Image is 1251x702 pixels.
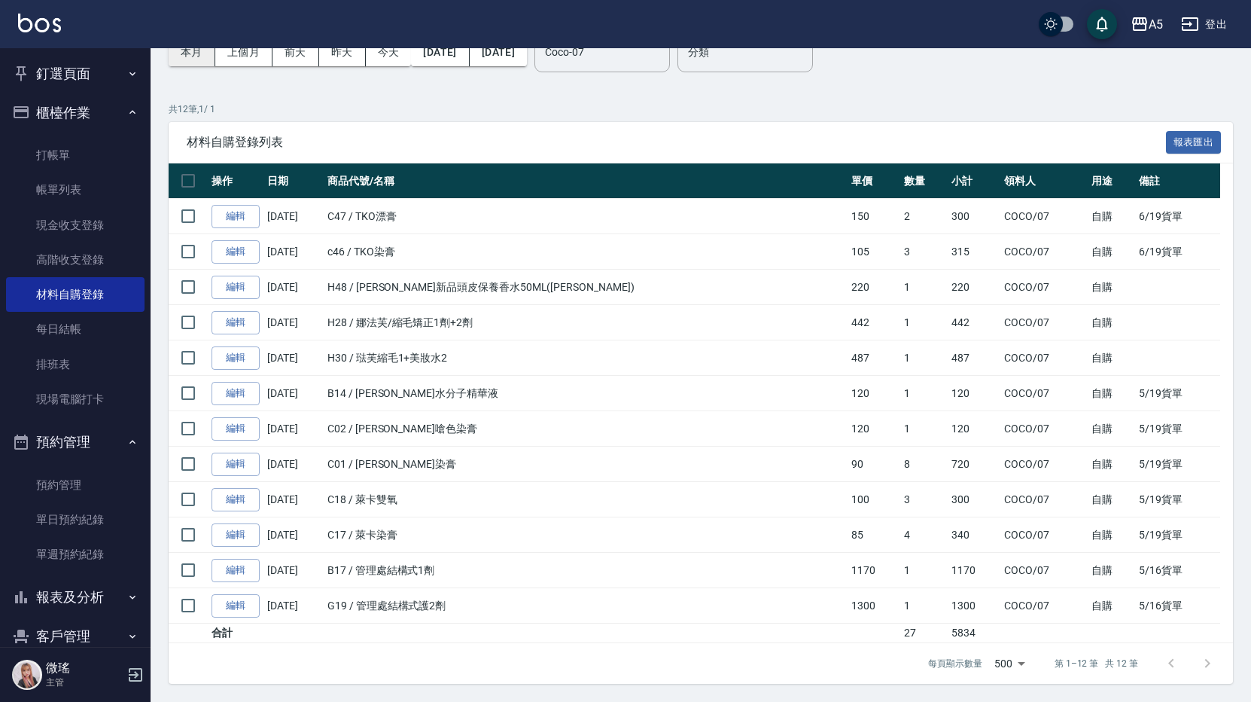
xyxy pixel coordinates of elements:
[324,447,848,482] td: C01 / [PERSON_NAME]染膏
[272,38,319,66] button: 前天
[212,417,260,441] a: 編輯
[900,411,948,447] td: 1
[848,411,900,447] td: 120
[1088,447,1135,482] td: 自購
[1000,411,1088,447] td: COCO /07
[848,199,900,234] td: 150
[948,553,1000,588] td: 1170
[263,199,324,234] td: [DATE]
[208,163,263,199] th: 操作
[900,234,948,270] td: 3
[1135,447,1220,482] td: 5/19貨單
[900,447,948,482] td: 8
[948,199,1000,234] td: 300
[324,588,848,624] td: G19 / 管理處結構式護2劑
[948,340,1000,376] td: 487
[366,38,412,66] button: 今天
[212,559,260,582] a: 編輯
[1087,9,1117,39] button: save
[948,163,1000,199] th: 小計
[263,234,324,270] td: [DATE]
[1135,234,1220,270] td: 6/19貨單
[263,270,324,305] td: [DATE]
[1149,15,1163,34] div: A5
[263,411,324,447] td: [DATE]
[900,163,948,199] th: 數量
[6,423,145,462] button: 預約管理
[1000,340,1088,376] td: COCO /07
[6,277,145,312] a: 材料自購登錄
[46,661,123,676] h5: 微瑤
[948,624,1000,643] td: 5834
[6,382,145,417] a: 現場電腦打卡
[900,588,948,624] td: 1
[212,594,260,618] a: 編輯
[1166,131,1222,154] button: 報表匯出
[1000,270,1088,305] td: COCO /07
[324,376,848,411] td: B14 / [PERSON_NAME]水分子精華液
[212,523,260,547] a: 編輯
[1088,553,1135,588] td: 自購
[212,346,260,370] a: 編輯
[1135,588,1220,624] td: 5/16貨單
[324,553,848,588] td: B17 / 管理處結構式1劑
[263,376,324,411] td: [DATE]
[848,234,900,270] td: 105
[324,482,848,517] td: C18 / 萊卡雙氧
[900,624,948,643] td: 27
[6,347,145,382] a: 排班表
[324,270,848,305] td: H48 / [PERSON_NAME]新品頭皮保養香水50ML([PERSON_NAME])
[928,657,982,670] p: 每頁顯示數量
[1000,163,1088,199] th: 領料人
[6,172,145,207] a: 帳單列表
[988,643,1030,684] div: 500
[324,199,848,234] td: C47 / TKO漂膏
[1135,517,1220,553] td: 5/19貨單
[848,588,900,624] td: 1300
[6,54,145,93] button: 釘選頁面
[1088,482,1135,517] td: 自購
[1135,199,1220,234] td: 6/19貨單
[848,482,900,517] td: 100
[324,340,848,376] td: H30 / 琺芙縮毛1+美妝水2
[1135,411,1220,447] td: 5/19貨單
[848,553,900,588] td: 1170
[900,340,948,376] td: 1
[948,305,1000,340] td: 442
[1135,163,1220,199] th: 備註
[1000,305,1088,340] td: COCO /07
[1088,517,1135,553] td: 自購
[263,588,324,624] td: [DATE]
[1000,376,1088,411] td: COCO /07
[6,138,145,172] a: 打帳單
[1088,163,1135,199] th: 用途
[900,305,948,340] td: 1
[324,305,848,340] td: H28 / 娜法芙/縮毛矯正1劑+2劑
[948,376,1000,411] td: 120
[900,517,948,553] td: 4
[1088,199,1135,234] td: 自購
[1166,134,1222,148] a: 報表匯出
[208,624,263,643] td: 合計
[948,270,1000,305] td: 220
[6,502,145,537] a: 單日預約紀錄
[1088,305,1135,340] td: 自購
[848,270,900,305] td: 220
[848,305,900,340] td: 442
[1088,270,1135,305] td: 自購
[263,553,324,588] td: [DATE]
[848,447,900,482] td: 90
[169,102,1233,116] p: 共 12 筆, 1 / 1
[212,276,260,299] a: 編輯
[263,517,324,553] td: [DATE]
[6,537,145,572] a: 單週預約紀錄
[948,234,1000,270] td: 315
[948,482,1000,517] td: 300
[212,205,260,228] a: 編輯
[1088,340,1135,376] td: 自購
[900,270,948,305] td: 1
[1055,657,1138,670] p: 第 1–12 筆 共 12 筆
[1135,376,1220,411] td: 5/19貨單
[212,311,260,334] a: 編輯
[470,38,527,66] button: [DATE]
